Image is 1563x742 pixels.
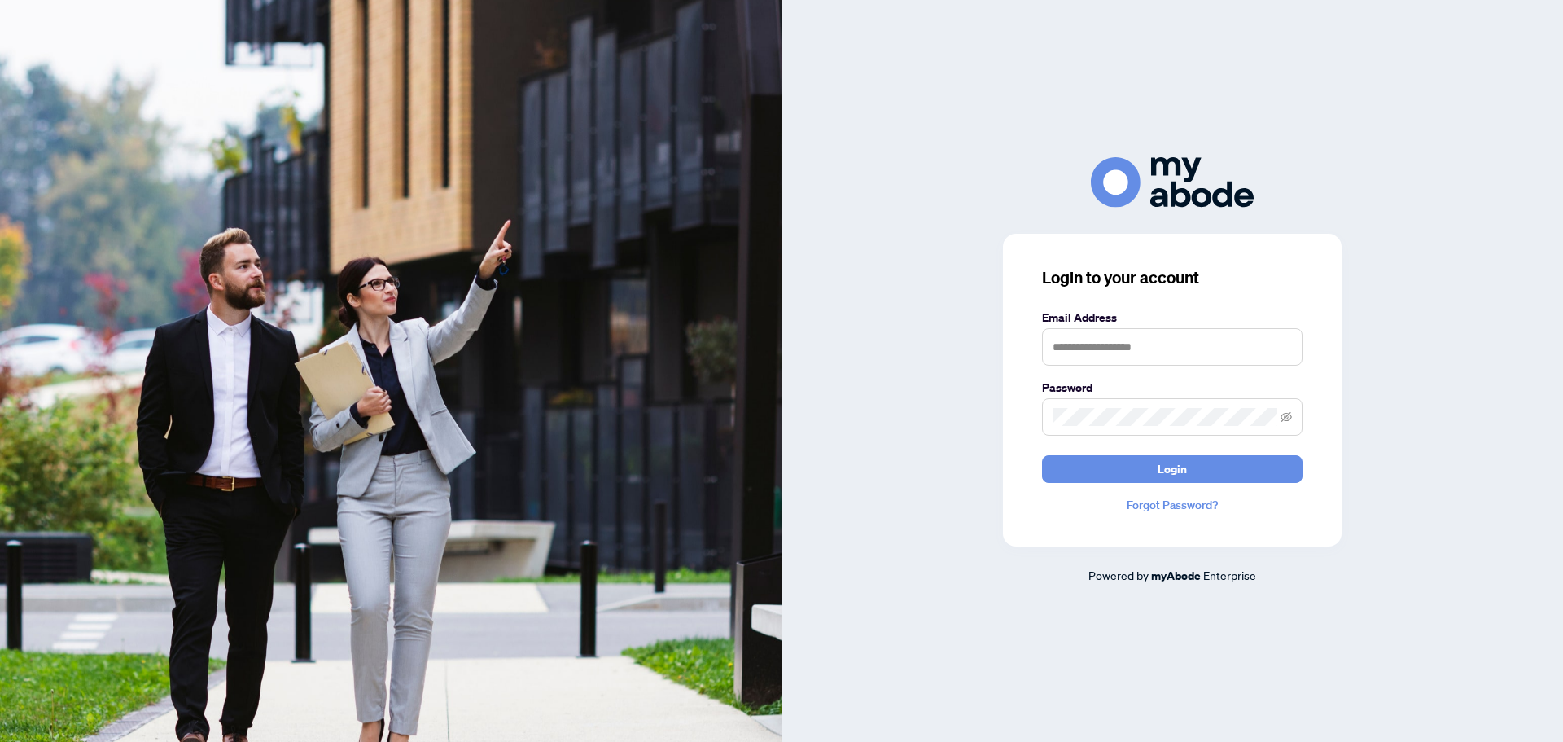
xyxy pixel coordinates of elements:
[1042,309,1302,327] label: Email Address
[1042,266,1302,289] h3: Login to your account
[1042,379,1302,397] label: Password
[1158,456,1187,482] span: Login
[1042,496,1302,514] a: Forgot Password?
[1281,411,1292,423] span: eye-invisible
[1151,567,1201,585] a: myAbode
[1088,568,1149,582] span: Powered by
[1042,455,1302,483] button: Login
[1091,157,1254,207] img: ma-logo
[1203,568,1256,582] span: Enterprise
